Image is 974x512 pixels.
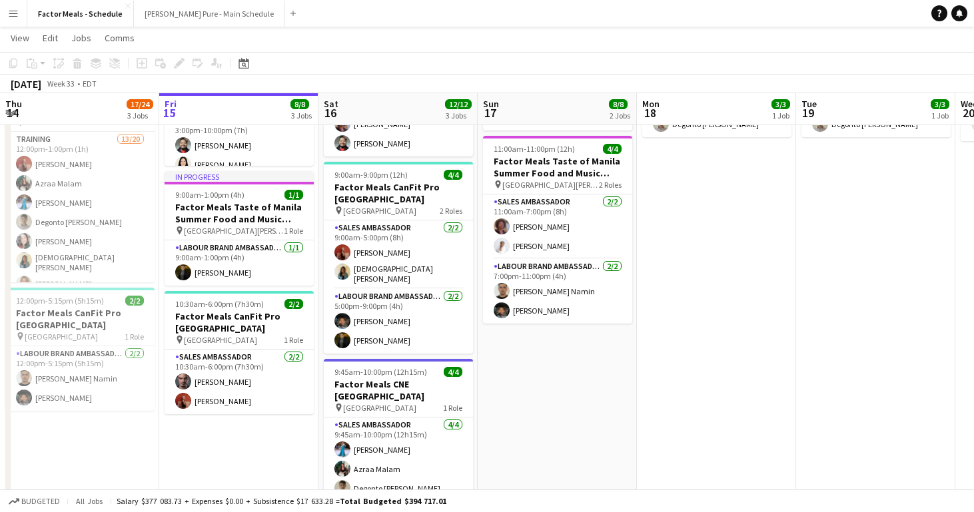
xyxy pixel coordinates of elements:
[290,99,309,109] span: 8/8
[483,155,632,179] h3: Factor Meals Taste of Manila Summer Food and Music Festival [GEOGRAPHIC_DATA]
[117,496,446,506] div: Salary $377 083.73 + Expenses $0.00 + Subsistence $17 633.28 =
[27,1,134,27] button: Factor Meals - Schedule
[37,29,63,47] a: Edit
[105,32,135,44] span: Comms
[165,240,314,286] app-card-role: Labour Brand Ambassadors1/19:00am-1:00pm (4h)[PERSON_NAME]
[440,206,462,216] span: 2 Roles
[609,99,628,109] span: 8/8
[5,288,155,411] app-job-card: 12:00pm-5:15pm (5h15m)2/2Factor Meals CanFit Pro [GEOGRAPHIC_DATA] [GEOGRAPHIC_DATA]1 RoleLabour ...
[5,29,35,47] a: View
[640,105,660,121] span: 18
[5,85,155,282] app-job-card: 12:00pm-1:00pm (1h)13/20Factor CNE Training Virtual1 RoleTraining13/2012:00pm-1:00pm (1h)[PERSON_...
[483,259,632,324] app-card-role: Labour Brand Ambassadors2/27:00pm-11:00pm (4h)[PERSON_NAME] Namin[PERSON_NAME]
[931,99,949,109] span: 3/3
[502,180,599,190] span: [GEOGRAPHIC_DATA][PERSON_NAME]
[165,201,314,225] h3: Factor Meals Taste of Manila Summer Food and Music Festival [GEOGRAPHIC_DATA]
[483,194,632,259] app-card-role: Sales Ambassador2/211:00am-7:00pm (8h)[PERSON_NAME][PERSON_NAME]
[3,105,22,121] span: 14
[772,111,789,121] div: 1 Job
[284,226,303,236] span: 1 Role
[21,497,60,506] span: Budgeted
[284,335,303,345] span: 1 Role
[99,29,140,47] a: Comms
[801,98,817,110] span: Tue
[127,99,153,109] span: 17/24
[599,180,622,190] span: 2 Roles
[334,367,427,377] span: 9:45am-10:00pm (12h15m)
[83,79,97,89] div: EDT
[799,105,817,121] span: 19
[165,98,177,110] span: Fri
[603,144,622,154] span: 4/4
[324,289,473,354] app-card-role: Labour Brand Ambassadors2/25:00pm-9:00pm (4h)[PERSON_NAME][PERSON_NAME]
[324,220,473,289] app-card-role: Sales Ambassador2/29:00am-5:00pm (8h)[PERSON_NAME][DEMOGRAPHIC_DATA] [PERSON_NAME]
[771,99,790,109] span: 3/3
[165,350,314,414] app-card-role: Sales Ambassador2/210:30am-6:00pm (7h30m)[PERSON_NAME][PERSON_NAME]
[291,111,312,121] div: 3 Jobs
[165,310,314,334] h3: Factor Meals CanFit Pro [GEOGRAPHIC_DATA]
[184,335,257,345] span: [GEOGRAPHIC_DATA]
[444,367,462,377] span: 4/4
[334,170,408,180] span: 9:00am-9:00pm (12h)
[481,105,499,121] span: 17
[175,299,264,309] span: 10:30am-6:00pm (7h30m)
[284,299,303,309] span: 2/2
[446,111,471,121] div: 3 Jobs
[931,111,949,121] div: 1 Job
[642,98,660,110] span: Mon
[343,206,416,216] span: [GEOGRAPHIC_DATA]
[340,496,446,506] span: Total Budgeted $394 717.01
[127,111,153,121] div: 3 Jobs
[125,332,144,342] span: 1 Role
[25,332,98,342] span: [GEOGRAPHIC_DATA]
[483,98,499,110] span: Sun
[73,496,105,506] span: All jobs
[5,98,22,110] span: Thu
[44,79,77,89] span: Week 33
[610,111,630,121] div: 2 Jobs
[165,291,314,414] app-job-card: 10:30am-6:00pm (7h30m)2/2Factor Meals CanFit Pro [GEOGRAPHIC_DATA] [GEOGRAPHIC_DATA]1 RoleSales A...
[322,105,338,121] span: 16
[443,403,462,413] span: 1 Role
[165,113,314,178] app-card-role: Sales Ambassador2/23:00pm-10:00pm (7h)[PERSON_NAME][PERSON_NAME]
[125,296,144,306] span: 2/2
[175,190,244,200] span: 9:00am-1:00pm (4h)
[5,346,155,411] app-card-role: Labour Brand Ambassadors2/212:00pm-5:15pm (5h15m)[PERSON_NAME] Namin[PERSON_NAME]
[324,378,473,402] h3: Factor Meals CNE [GEOGRAPHIC_DATA]
[324,98,338,110] span: Sat
[444,170,462,180] span: 4/4
[16,296,104,306] span: 12:00pm-5:15pm (5h15m)
[11,77,41,91] div: [DATE]
[43,32,58,44] span: Edit
[324,162,473,354] app-job-card: 9:00am-9:00pm (12h)4/4Factor Meals CanFit Pro [GEOGRAPHIC_DATA] [GEOGRAPHIC_DATA]2 RolesSales Amb...
[494,144,575,154] span: 11:00am-11:00pm (12h)
[445,99,472,109] span: 12/12
[66,29,97,47] a: Jobs
[343,403,416,413] span: [GEOGRAPHIC_DATA]
[165,171,314,286] app-job-card: In progress9:00am-1:00pm (4h)1/1Factor Meals Taste of Manila Summer Food and Music Festival [GEOG...
[11,32,29,44] span: View
[71,32,91,44] span: Jobs
[483,136,632,324] app-job-card: 11:00am-11:00pm (12h)4/4Factor Meals Taste of Manila Summer Food and Music Festival [GEOGRAPHIC_D...
[324,181,473,205] h3: Factor Meals CanFit Pro [GEOGRAPHIC_DATA]
[5,307,155,331] h3: Factor Meals CanFit Pro [GEOGRAPHIC_DATA]
[284,190,303,200] span: 1/1
[165,171,314,182] div: In progress
[163,105,177,121] span: 15
[7,494,62,509] button: Budgeted
[134,1,285,27] button: [PERSON_NAME] Pure - Main Schedule
[184,226,284,236] span: [GEOGRAPHIC_DATA][PERSON_NAME]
